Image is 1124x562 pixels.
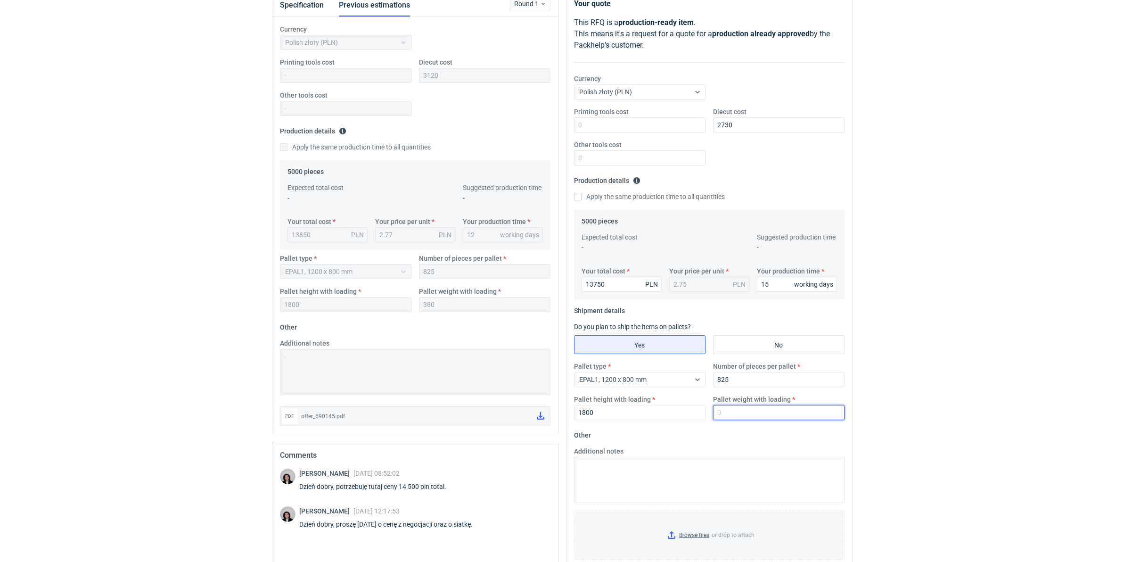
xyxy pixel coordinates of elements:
[280,506,295,522] img: Sebastian Markut
[353,470,400,477] span: [DATE] 08:52:02
[574,140,622,149] label: Other tools cost
[439,230,451,240] div: PLN
[582,266,625,276] label: Your total cost
[579,376,647,383] span: EPAL1, 1200 x 800 mm
[419,254,502,263] label: Number of pieces per pallet
[713,362,796,371] label: Number of pieces per pallet
[757,232,836,242] label: Suggested production time
[574,303,625,314] legend: Shipment details
[280,339,329,348] label: Additional notes
[375,217,430,226] label: Your price per unit
[574,446,624,456] label: Additional notes
[574,107,629,116] label: Printing tools cost
[669,266,724,276] label: Your price per unit
[757,266,820,276] label: Your production time
[280,320,297,331] legend: Other
[794,280,833,289] div: working days
[574,192,725,201] label: Apply the same production time to all quantities
[574,173,640,184] legend: Production details
[299,482,458,491] div: Dzień dobry, potrzebuję tutaj ceny 14 500 pln total.
[574,395,651,404] label: Pallet height with loading
[500,230,539,240] div: working days
[713,372,845,387] input: 0
[582,277,662,292] input: 0
[574,405,706,420] input: 0
[287,164,324,175] legend: 5000 pieces
[280,124,346,135] legend: Production details
[299,520,484,529] div: Dzień dobry, proszę [DATE] o cenę z negocjacji oraz o siatkę.
[582,214,618,225] legend: 5000 pieces
[582,243,662,252] p: -
[574,335,706,354] label: Yes
[287,217,331,226] label: Your total cost
[280,142,431,152] label: Apply the same production time to all quantities
[574,17,845,51] p: This RFQ is a . This means it's a request for a quote for a by the Packhelp's customer.
[574,428,591,439] legend: Other
[645,280,658,289] div: PLN
[299,470,353,477] span: [PERSON_NAME]
[713,335,845,354] label: No
[419,58,452,67] label: Diecut cost
[463,183,541,192] label: Suggested production time
[757,277,837,292] input: 0
[463,217,526,226] label: Your production time
[574,362,607,371] label: Pallet type
[280,91,328,100] label: Other tools cost
[713,405,845,420] input: 0
[280,287,357,296] label: Pallet height with loading
[280,349,550,395] textarea: -
[419,287,497,296] label: Pallet weight with loading
[582,232,638,242] label: Expected total cost
[574,117,706,132] input: 0
[712,29,810,38] strong: production already approved
[280,469,295,484] img: Sebastian Markut
[280,25,307,34] label: Currency
[299,507,353,515] span: [PERSON_NAME]
[713,107,747,116] label: Diecut cost
[733,280,746,289] div: PLN
[757,243,837,252] p: -
[574,74,601,83] label: Currency
[579,88,632,96] span: Polish złoty (PLN)
[353,507,400,515] span: [DATE] 12:17:53
[301,412,529,421] div: offer_690145.pdf
[351,230,364,240] div: PLN
[280,254,312,263] label: Pallet type
[287,193,368,203] p: -
[713,395,791,404] label: Pallet weight with loading
[574,323,691,331] label: Do you plan to ship the items on pallets?
[282,409,297,424] div: pdf
[574,511,844,559] label: or drop to attach
[280,58,335,67] label: Printing tools cost
[618,18,694,27] strong: production-ready item
[713,117,845,132] input: 0
[574,150,706,165] input: 0
[287,183,344,192] label: Expected total cost
[280,450,550,461] h2: Comments
[463,193,543,203] p: -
